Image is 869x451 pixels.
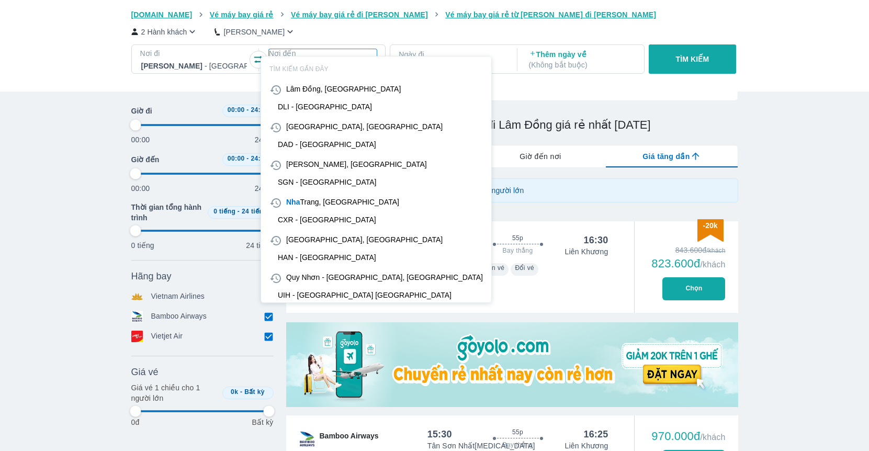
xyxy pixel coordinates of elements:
[131,366,159,378] span: Giá vé
[278,216,376,224] div: CXR - [GEOGRAPHIC_DATA]
[228,155,245,162] span: 00:00
[529,49,635,70] p: Thêm ngày về
[651,430,725,443] div: 970.000đ
[261,65,491,73] p: TÌM KIẾM GẦN ĐÂY
[131,240,154,251] p: 0 tiếng
[215,26,296,37] button: [PERSON_NAME]
[131,10,193,19] span: [DOMAIN_NAME]
[131,270,172,283] span: Hãng bay
[252,417,273,427] p: Bất kỳ
[231,388,238,396] span: 0k
[278,291,452,299] div: UIH - [GEOGRAPHIC_DATA] [GEOGRAPHIC_DATA]
[480,264,505,272] span: Hoàn vé
[583,234,608,246] div: 16:30
[512,428,523,436] span: 55p
[649,44,736,74] button: TÌM KIẾM
[251,106,268,114] span: 24:00
[515,264,534,272] span: Đổi vé
[583,428,608,441] div: 16:25
[286,84,401,94] div: Lâm Đồng, [GEOGRAPHIC_DATA]
[131,183,150,194] p: 00:00
[238,208,240,215] span: -
[141,27,187,37] p: 2 Hành khách
[223,27,285,37] p: [PERSON_NAME]
[445,10,656,19] span: Vé máy bay giá rẻ từ [PERSON_NAME] đi [PERSON_NAME]
[278,178,377,186] div: SGN - [GEOGRAPHIC_DATA]
[151,291,205,302] p: Vietnam Airlines
[246,240,273,251] p: 24 tiếng
[131,26,198,37] button: 2 Hành khách
[131,154,160,165] span: Giờ đến
[213,208,235,215] span: 0 tiếng
[286,121,443,132] div: [GEOGRAPHIC_DATA], [GEOGRAPHIC_DATA]
[278,140,376,149] div: DAD - [GEOGRAPHIC_DATA]
[286,197,399,207] div: Trang, [GEOGRAPHIC_DATA]
[246,155,249,162] span: -
[131,382,218,403] p: Giá vé 1 chiều cho 1 người lớn
[703,221,717,230] span: -20k
[565,246,608,257] p: Liên Khương
[151,331,183,342] p: Vietjet Air
[399,49,506,60] p: Ngày đi
[343,145,737,167] div: lab API tabs example
[651,257,725,270] div: 823.600đ
[151,311,207,322] p: Bamboo Airways
[651,245,725,255] div: 843.600đ
[427,441,535,451] p: Tân Sơn Nhất [MEDICAL_DATA]
[286,322,738,407] img: media-0
[697,219,724,242] img: discount
[320,431,379,447] span: Bamboo Airways
[286,272,483,283] div: Quy Nhơn - [GEOGRAPHIC_DATA], [GEOGRAPHIC_DATA]
[269,48,377,59] p: Nơi đến
[291,10,428,19] span: Vé máy bay giá rẻ đi [PERSON_NAME]
[299,431,315,447] img: QH
[427,428,452,441] div: 15:30
[700,433,725,442] span: /khách
[255,183,274,194] p: 24:00
[244,388,265,396] span: Bất kỳ
[255,134,274,145] p: 24:00
[210,10,274,19] span: Vé máy bay giá rẻ
[286,234,443,245] div: [GEOGRAPHIC_DATA], [GEOGRAPHIC_DATA]
[529,60,635,70] p: ( Không bắt buộc )
[676,54,709,64] p: TÌM KIẾM
[131,417,140,427] p: 0đ
[700,260,725,269] span: /khách
[286,159,427,170] div: [PERSON_NAME], [GEOGRAPHIC_DATA]
[286,118,738,132] h1: Vé máy bay từ [GEOGRAPHIC_DATA] đi Lâm Đồng giá rẻ nhất [DATE]
[246,106,249,114] span: -
[140,48,248,59] p: Nơi đi
[278,253,376,262] div: HAN - [GEOGRAPHIC_DATA]
[240,388,242,396] span: -
[228,106,245,114] span: 00:00
[520,151,561,162] span: Giờ đến nơi
[251,155,268,162] span: 24:00
[662,277,725,300] button: Chọn
[131,106,152,116] span: Giờ đi
[131,202,204,223] span: Thời gian tổng hành trình
[131,9,738,20] nav: breadcrumb
[131,134,150,145] p: 00:00
[642,151,690,162] span: Giá tăng dần
[242,208,267,215] span: 24 tiếng
[286,198,300,206] b: Nha
[278,103,372,111] div: DLI - [GEOGRAPHIC_DATA]
[565,441,608,451] p: Liên Khương
[512,234,523,242] span: 55p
